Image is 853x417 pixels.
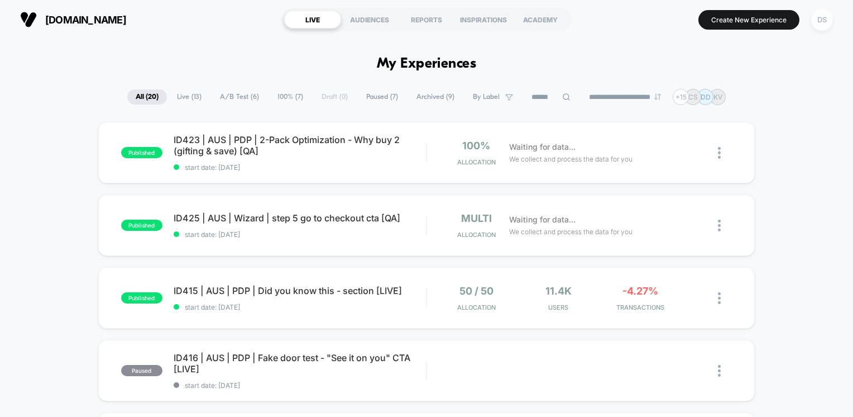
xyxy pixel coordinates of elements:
span: Waiting for data... [509,141,576,153]
span: TRANSACTIONS [602,304,678,311]
span: Users [520,304,597,311]
span: start date: [DATE] [174,163,426,172]
div: DS [811,9,833,31]
span: start date: [DATE] [174,381,426,390]
img: end [654,93,661,100]
div: REPORTS [398,11,455,29]
button: Create New Experience [698,10,799,30]
p: KV [713,93,722,101]
span: Allocation [457,304,496,311]
h1: My Experiences [377,56,477,72]
span: ID423 | AUS | PDP | 2-Pack Optimization - Why buy 2 (gifting & save) [QA] [174,134,426,157]
span: ID425 | AUS | Wizard | step 5 go to checkout cta [QA] [174,212,426,224]
button: DS [808,8,836,31]
span: start date: [DATE] [174,230,426,239]
p: CS [688,93,698,101]
span: start date: [DATE] [174,303,426,311]
span: published [121,147,162,158]
img: close [718,220,721,231]
img: close [718,292,721,304]
span: -4.27% [622,285,658,297]
span: Allocation [457,158,496,166]
span: All ( 20 ) [127,89,167,105]
span: ID415 | AUS | PDP | Did you know this - section [LIVE] [174,285,426,296]
span: We collect and process the data for you [509,226,632,237]
span: ID416 | AUS | PDP | Fake door test - "See it on you" CTA [LIVE] [174,352,426,375]
img: close [718,365,721,377]
span: published [121,292,162,304]
span: multi [461,212,492,224]
img: Visually logo [20,11,37,28]
img: close [718,147,721,159]
span: We collect and process the data for you [509,154,632,164]
span: 11.4k [545,285,572,297]
div: LIVE [284,11,341,29]
span: paused [121,365,162,376]
div: AUDIENCES [341,11,398,29]
span: published [121,220,162,231]
span: Live ( 13 ) [169,89,210,105]
span: Waiting for data... [509,214,576,226]
span: A/B Test ( 6 ) [212,89,267,105]
div: INSPIRATIONS [455,11,512,29]
span: Archived ( 9 ) [408,89,463,105]
p: DD [701,93,711,101]
div: + 15 [673,89,689,105]
span: 50 / 50 [459,285,493,297]
span: [DOMAIN_NAME] [45,14,126,26]
button: [DOMAIN_NAME] [17,11,130,29]
span: Paused ( 7 ) [358,89,406,105]
span: 100% [462,140,490,151]
span: Allocation [457,231,496,239]
span: By Label [473,93,500,101]
div: ACADEMY [512,11,569,29]
span: 100% ( 7 ) [269,89,312,105]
